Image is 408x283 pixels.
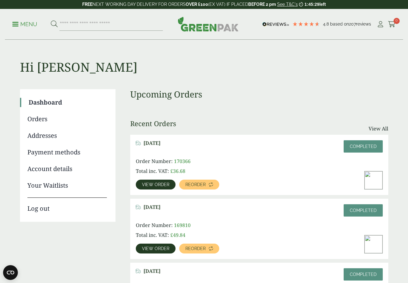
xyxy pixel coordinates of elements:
img: GreenPak Supplies [178,17,239,31]
a: Your Waitlists [27,181,107,190]
p: Menu [12,21,37,28]
span: Order Number: [136,158,173,165]
strong: BEFORE 2 pm [248,2,276,7]
span: 1:45:29 [305,2,319,7]
a: Orders [27,114,107,124]
span: 4.8 [323,22,330,26]
h1: Hi [PERSON_NAME] [20,40,388,74]
a: Account details [27,164,107,173]
span: 207 [349,22,356,26]
img: Kraft-Bowl-1090ml-with-Prawns-and-Rice-300x200.jpg [365,235,382,253]
strong: OVER £100 [186,2,208,7]
a: Reorder [179,244,219,253]
span: Reorder [185,182,206,187]
a: Addresses [27,131,107,140]
span: Reorder [185,246,206,251]
span: reviews [356,22,371,26]
h3: Upcoming Orders [130,89,388,100]
span: [DATE] [143,140,160,146]
span: Completed [350,208,377,213]
img: 750ml_1000ml_lid_2-300x198.jpg [365,171,382,189]
span: £ [170,232,173,238]
bdi: 36.68 [170,168,185,174]
span: Completed [350,272,377,277]
a: Log out [27,197,107,213]
span: View order [142,182,169,187]
span: [DATE] [143,204,160,210]
span: View order [142,246,169,251]
span: left [319,2,326,7]
a: Menu [12,21,37,27]
div: 4.79 Stars [292,21,320,27]
strong: FREE [82,2,92,7]
span: Total inc. VAT: [136,168,169,174]
span: 169810 [174,222,191,229]
i: Cart [388,21,396,27]
a: Payment methods [27,148,107,157]
span: Order Number: [136,222,173,229]
button: Open CMP widget [3,265,18,280]
a: See T&C's [277,2,298,7]
span: Completed [350,144,377,149]
span: £ [170,168,173,174]
a: 0 [388,20,396,29]
i: My Account [377,21,384,27]
span: 0 [394,18,400,24]
span: [DATE] [143,268,160,274]
a: View order [136,244,176,253]
img: REVIEWS.io [262,22,289,26]
a: Dashboard [29,98,107,107]
bdi: 49.84 [170,232,185,238]
a: Reorder [179,180,219,189]
a: View All [369,125,388,132]
h3: Recent Orders [130,119,176,127]
span: Total inc. VAT: [136,232,169,238]
a: View order [136,180,176,189]
span: Based on [330,22,349,26]
span: 170366 [174,158,191,165]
